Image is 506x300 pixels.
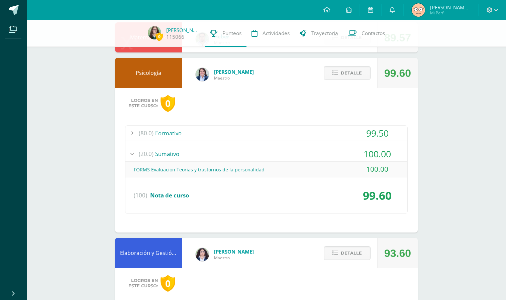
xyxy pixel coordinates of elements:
[166,27,200,33] a: [PERSON_NAME]
[139,146,154,161] span: (20.0)
[134,183,147,208] span: (100)
[115,238,182,268] div: Elaboración y Gestión de Proyectos
[128,278,158,289] span: Logros en este curso:
[347,183,407,208] div: 99.60
[347,162,407,177] div: 100.00
[139,126,154,141] span: (80.0)
[324,246,371,260] button: Detalle
[214,255,254,261] span: Maestro
[196,68,209,81] img: 101204560ce1c1800cde82bcd5e5712f.png
[430,10,470,16] span: Mi Perfil
[214,248,254,255] span: [PERSON_NAME]
[214,75,254,81] span: Maestro
[166,33,184,40] a: 115066
[263,30,290,37] span: Actividades
[128,98,158,109] span: Logros en este curso:
[125,162,407,177] div: FORMS Evaluación Teorías y trastornos de la personalidad
[156,32,163,41] span: 0
[324,66,371,80] button: Detalle
[430,4,470,11] span: [PERSON_NAME] de los Angeles
[196,248,209,261] img: ba02aa29de7e60e5f6614f4096ff8928.png
[347,126,407,141] div: 99.50
[311,30,338,37] span: Trayectoria
[125,146,407,161] div: Sumativo
[295,20,343,47] a: Trayectoria
[161,275,175,292] div: 0
[384,58,411,88] div: 99.60
[341,67,362,79] span: Detalle
[412,3,425,17] img: 6366ed5ed987100471695a0532754633.png
[343,20,390,47] a: Contactos
[341,247,362,259] span: Detalle
[362,30,385,37] span: Contactos
[148,26,161,39] img: 7a8bb309cd2690a783a0c444a844ac85.png
[246,20,295,47] a: Actividades
[205,20,246,47] a: Punteos
[347,146,407,161] div: 100.00
[150,191,189,199] span: Nota de curso
[222,30,241,37] span: Punteos
[214,68,254,75] span: [PERSON_NAME]
[161,95,175,112] div: 0
[384,238,411,268] div: 93.60
[125,126,407,141] div: Formativo
[115,58,182,88] div: Psicología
